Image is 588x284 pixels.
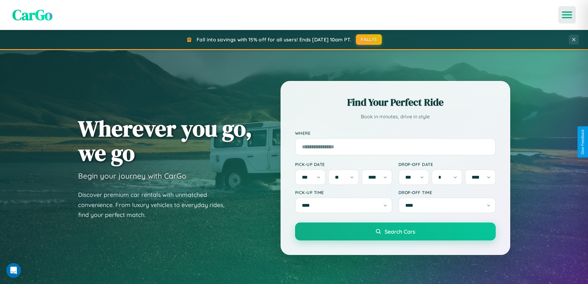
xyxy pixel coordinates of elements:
[385,228,415,235] span: Search Cars
[295,130,496,136] label: Where
[581,129,585,155] div: Give Feedback
[295,223,496,240] button: Search Cars
[295,190,392,195] label: Pick-up Time
[398,162,496,167] label: Drop-off Date
[197,36,351,43] span: Fall into savings with 15% off for all users! Ends [DATE] 10am PT.
[295,95,496,109] h2: Find Your Perfect Ride
[295,162,392,167] label: Pick-up Date
[6,263,21,278] iframe: Intercom live chat
[295,112,496,121] p: Book in minutes, drive in style
[78,116,252,165] h1: Wherever you go, we go
[356,34,382,45] button: FALL15
[78,190,232,220] p: Discover premium car rentals with unmatched convenience. From luxury vehicles to everyday rides, ...
[78,171,186,180] h3: Begin your journey with CarGo
[398,190,496,195] label: Drop-off Time
[558,6,576,23] button: Open menu
[12,5,52,25] span: CarGo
